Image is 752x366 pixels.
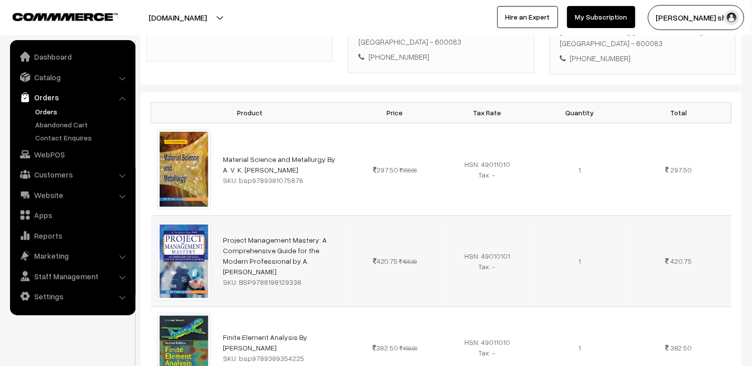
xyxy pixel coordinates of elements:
strike: 450.00 [400,345,417,352]
span: 1 [579,344,581,352]
span: 1 [579,257,581,266]
span: 297.50 [373,165,398,174]
div: SKU: bsp9789389354225 [223,353,343,364]
a: Orders [33,106,132,117]
span: 297.50 [671,165,692,174]
span: 1 [579,165,581,174]
strike: 350.00 [400,167,417,173]
a: Hire an Expert [497,6,558,28]
a: Marketing [13,247,132,265]
div: [PHONE_NUMBER] [560,53,725,64]
a: Finite Element Analysis By [PERSON_NAME] [223,333,307,352]
a: Contact Enquires [33,132,132,143]
th: Price [349,102,441,123]
a: COMMMERCE [13,10,100,22]
span: 382.50 [372,344,398,352]
img: img5098b6e6eca14.jpg [157,129,211,210]
button: [PERSON_NAME] sha… [648,5,744,30]
a: Settings [13,287,132,305]
img: user [724,10,739,25]
a: Catalog [13,68,132,86]
a: WebPOS [13,145,132,163]
div: SKU: bsp9789381075876 [223,175,343,186]
a: Material Science and Metallurgy By A. V. K. [PERSON_NAME] [223,155,335,174]
span: HSN: 49011010 Tax: - [465,160,511,179]
span: 382.50 [670,344,692,352]
span: 420.75 [373,257,398,266]
div: [PHONE_NUMBER] [358,51,524,63]
span: 420.75 [671,257,692,266]
a: Project Management Mastery: A Comprehensive Guide for the Modern Professional by A. [PERSON_NAME] [223,236,327,276]
th: Quantity [534,102,626,123]
a: Abandoned Cart [33,119,132,130]
img: COMMMERCE [13,13,118,21]
th: Tax Rate [441,102,534,123]
a: Dashboard [13,48,132,66]
a: My Subscription [567,6,636,28]
img: 9788198129338.jpg [157,222,211,300]
a: Website [13,186,132,204]
th: Product [151,102,349,123]
span: HSN: 49010101 Tax: - [465,252,511,271]
div: SKU: BSP9788198129338 [223,277,343,288]
th: Total [626,102,731,123]
a: Orders [13,88,132,106]
span: HSN: 49011010 Tax: - [465,338,511,357]
button: [DOMAIN_NAME] [113,5,242,30]
strike: 495.00 [400,259,417,265]
a: Reports [13,227,132,245]
a: Customers [13,165,132,184]
a: Staff Management [13,267,132,285]
a: Apps [13,206,132,224]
